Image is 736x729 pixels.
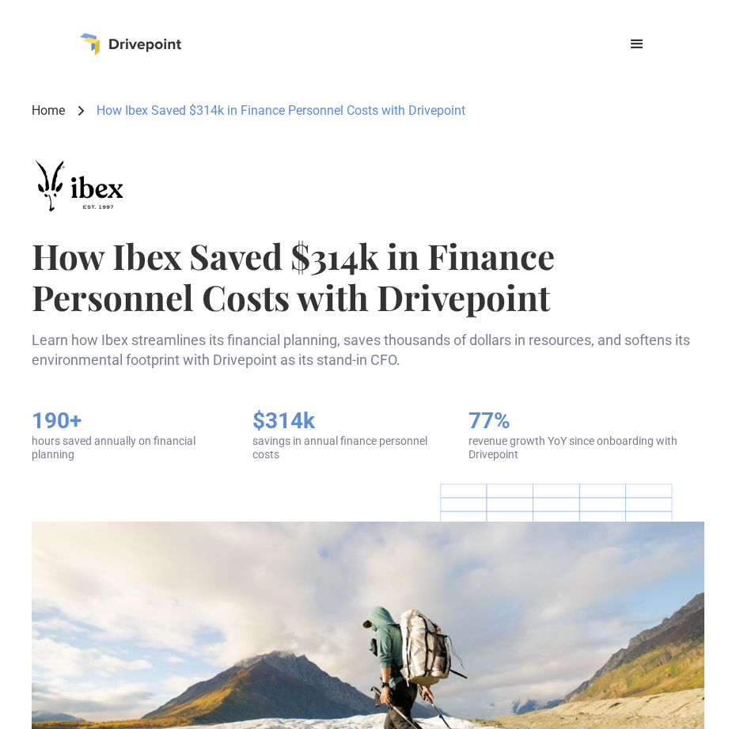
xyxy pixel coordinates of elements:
a: home [80,33,181,55]
h5: 77% [469,408,704,435]
h1: How Ibex Saved $314k in Finance Personnel Costs with Drivepoint [32,235,704,317]
div: savings in annual finance personnel costs [252,435,437,461]
div: hours saved annually on financial planning [32,435,221,461]
p: Learn how Ibex streamlines its financial planning, saves thousands of dollars in resources, and s... [32,330,704,370]
div: menu [618,25,656,63]
a: Home [32,102,65,120]
div: How Ibex Saved $314k in Finance Personnel Costs with Drivepoint [97,102,465,120]
h5: $314k [252,408,437,435]
div: revenue growth YoY since onboarding with Drivepoint [469,435,704,461]
h5: 190+ [32,408,221,435]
